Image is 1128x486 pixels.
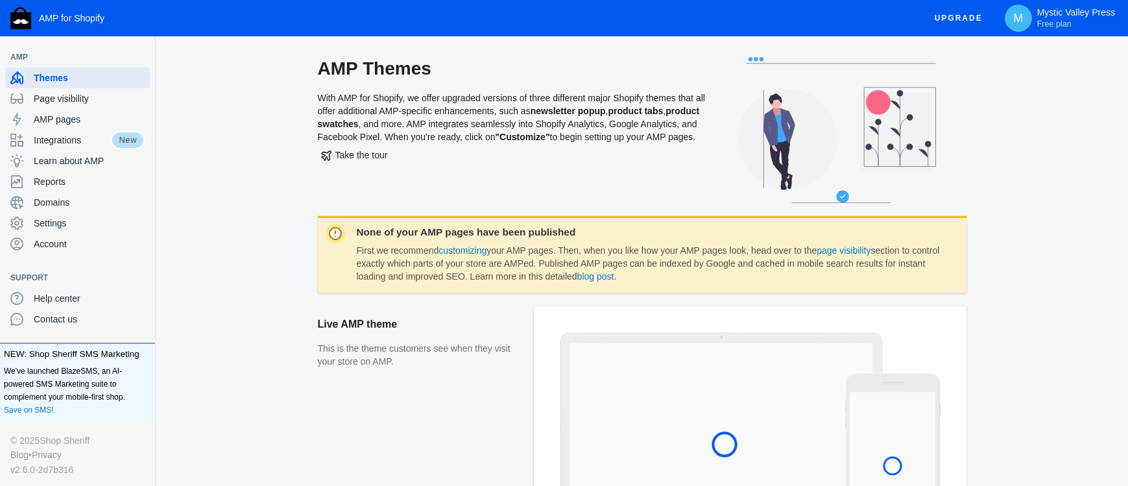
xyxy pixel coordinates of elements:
a: AMP pages [5,109,150,130]
a: Reports [5,171,150,192]
span: Themes [34,71,145,84]
a: IntegrationsNew [5,130,150,151]
a: customizing [438,245,486,256]
span: AMP for Shopify [39,13,104,23]
a: Privacy [32,448,62,462]
span: M [1012,12,1025,25]
a: Themes [5,67,150,88]
button: Add a sales channel [132,275,152,280]
h2: Live AMP theme [318,306,521,343]
span: Account [34,237,145,250]
span: Contact us [34,313,145,326]
div: • [10,448,145,462]
div: With AMP for Shopify, we offer upgraded versions of three different major Shopify themes that all... [318,57,707,216]
button: Take the tour [318,143,391,167]
a: Domains [5,192,150,213]
span: Domains [34,196,145,209]
div: © 2025 [10,433,145,448]
span: Reports [34,175,145,188]
a: Account [5,234,150,254]
span: Settings [34,217,145,230]
a: Page visibility [5,88,150,109]
button: Upgrade [924,6,993,30]
a: Blog [10,448,29,462]
a: Save on SMS! [4,404,54,417]
span: Help center [34,292,145,305]
a: Learn about AMP [5,151,150,171]
dt: None of your AMP pages have been published [357,226,943,238]
span: Integrations [34,134,111,147]
a: Shop Sheriff [40,433,90,448]
span: New [111,131,145,149]
span: AMP pages [34,113,145,126]
span: Free plan [1037,19,1072,29]
button: Add a sales channel [132,55,152,60]
span: AMP [10,51,132,64]
b: newsletter popup [531,106,606,116]
span: Learn about AMP [34,154,145,167]
h2: AMP Themes [318,57,707,80]
a: blog post [577,271,614,282]
a: page visibility [817,245,870,256]
span: Page visibility [34,92,145,105]
a: Settings [5,213,150,234]
a: Contact us [5,309,150,330]
p: Mystic Valley Press [1037,7,1115,29]
span: Upgrade [935,6,983,30]
b: "Customize" [495,132,549,142]
p: This is the theme customers see when they visit your store on AMP. [318,343,521,368]
span: Take the tour [321,150,388,160]
span: Support [10,271,132,284]
dd: First we recommend your AMP pages. Then, when you like how your AMP pages look, head over to the ... [357,245,943,283]
b: product tabs [608,106,663,116]
img: Shop Sheriff Logo [10,7,31,29]
div: v2.6.0-2d7b316 [10,463,145,477]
